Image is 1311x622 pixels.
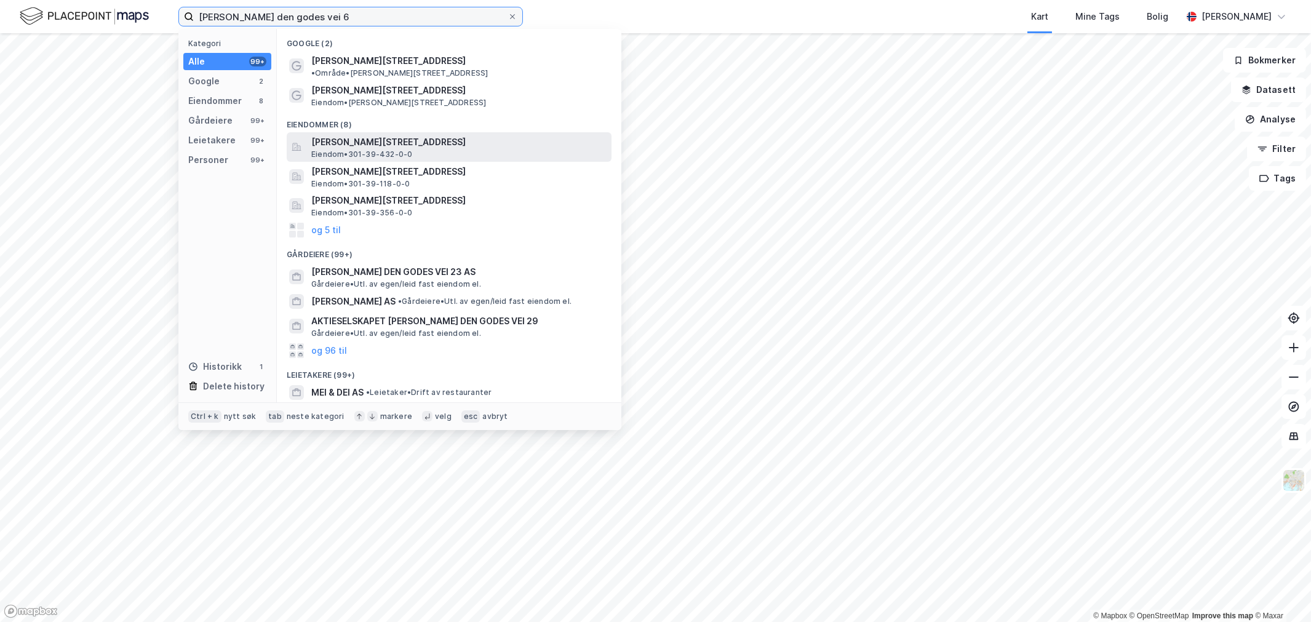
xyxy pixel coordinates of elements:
[311,294,396,309] span: [PERSON_NAME] AS
[1231,78,1306,102] button: Datasett
[1093,612,1127,620] a: Mapbox
[1201,9,1272,24] div: [PERSON_NAME]
[311,150,412,159] span: Eiendom • 301-39-432-0-0
[311,343,347,358] button: og 96 til
[1031,9,1048,24] div: Kart
[257,76,266,86] div: 2
[4,604,58,618] a: Mapbox homepage
[1192,612,1253,620] a: Improve this map
[1249,166,1306,191] button: Tags
[277,361,621,383] div: Leietakere (99+)
[398,297,572,306] span: Gårdeiere • Utl. av egen/leid fast eiendom el.
[188,94,242,108] div: Eiendommer
[257,96,266,106] div: 8
[1223,48,1306,73] button: Bokmerker
[311,68,315,78] span: •
[188,359,242,374] div: Historikk
[287,412,345,421] div: neste kategori
[380,412,412,421] div: markere
[461,410,480,423] div: esc
[311,83,607,98] span: [PERSON_NAME][STREET_ADDRESS]
[1235,107,1306,132] button: Analyse
[311,54,466,68] span: [PERSON_NAME][STREET_ADDRESS]
[311,314,607,329] span: AKTIESELSKAPET [PERSON_NAME] DEN GODES VEI 29
[249,155,266,165] div: 99+
[311,68,488,78] span: Område • [PERSON_NAME][STREET_ADDRESS]
[311,164,607,179] span: [PERSON_NAME][STREET_ADDRESS]
[188,74,220,89] div: Google
[257,362,266,372] div: 1
[188,133,236,148] div: Leietakere
[482,412,508,421] div: avbryt
[1147,9,1168,24] div: Bolig
[311,329,481,338] span: Gårdeiere • Utl. av egen/leid fast eiendom el.
[1247,137,1306,161] button: Filter
[366,388,370,397] span: •
[311,135,607,150] span: [PERSON_NAME][STREET_ADDRESS]
[311,98,486,108] span: Eiendom • [PERSON_NAME][STREET_ADDRESS]
[188,39,271,48] div: Kategori
[188,153,228,167] div: Personer
[311,179,410,189] span: Eiendom • 301-39-118-0-0
[20,6,149,27] img: logo.f888ab2527a4732fd821a326f86c7f29.svg
[277,29,621,51] div: Google (2)
[1282,469,1305,492] img: Z
[311,385,364,400] span: MEI & DEI AS
[249,116,266,126] div: 99+
[311,279,481,289] span: Gårdeiere • Utl. av egen/leid fast eiendom el.
[1249,563,1311,622] iframe: Chat Widget
[249,57,266,66] div: 99+
[277,110,621,132] div: Eiendommer (8)
[398,297,402,306] span: •
[194,7,508,26] input: Søk på adresse, matrikkel, gårdeiere, leietakere eller personer
[188,113,233,128] div: Gårdeiere
[435,412,452,421] div: velg
[1075,9,1120,24] div: Mine Tags
[203,379,265,394] div: Delete history
[1249,563,1311,622] div: Kontrollprogram for chat
[188,54,205,69] div: Alle
[249,135,266,145] div: 99+
[188,410,221,423] div: Ctrl + k
[266,410,284,423] div: tab
[311,193,607,208] span: [PERSON_NAME][STREET_ADDRESS]
[311,223,341,237] button: og 5 til
[277,240,621,262] div: Gårdeiere (99+)
[311,208,412,218] span: Eiendom • 301-39-356-0-0
[311,265,607,279] span: [PERSON_NAME] DEN GODES VEI 23 AS
[224,412,257,421] div: nytt søk
[1130,612,1189,620] a: OpenStreetMap
[366,388,492,397] span: Leietaker • Drift av restauranter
